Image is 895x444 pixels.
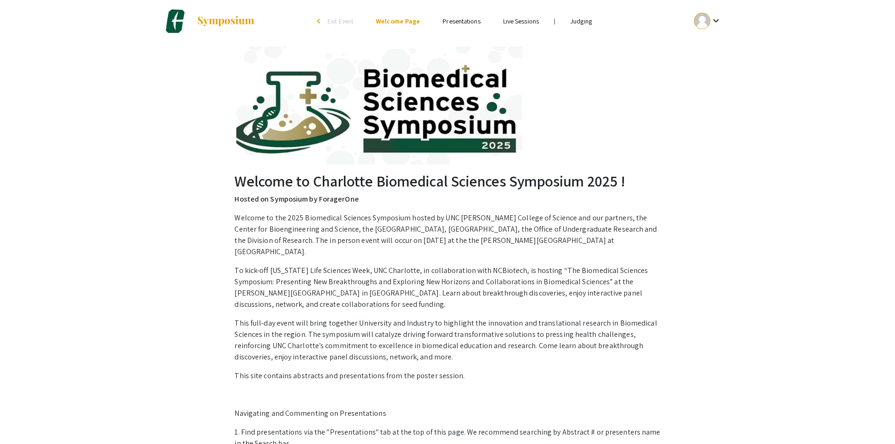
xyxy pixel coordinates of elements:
[196,16,255,27] img: Symposium by ForagerOne
[234,318,660,363] p: This full-day event will bring together University and Industry to highlight the innovation and t...
[236,47,659,164] img: Charlotte Biomedical Sciences Symposium 2025
[376,17,420,25] a: Welcome Page
[7,402,40,437] iframe: Chat
[503,17,539,25] a: Live Sessions
[710,15,722,26] mat-icon: Expand account dropdown
[550,17,559,25] li: |
[163,9,255,33] a: Charlotte Biomedical Sciences Symposium 2025
[570,17,592,25] a: Judging
[327,17,353,25] span: Exit Event
[234,265,660,310] p: To kick-off [US_STATE] Life Sciences Week, UNC Charlotte, in collaboration with NCBiotech, is hos...
[234,172,660,190] h2: Welcome to Charlotte Biomedical Sciences Symposium 2025 !
[317,18,323,24] div: arrow_back_ios
[234,370,660,382] p: This site contains abstracts and presentations from the poster session.
[443,17,480,25] a: Presentations
[234,408,660,419] p: Navigating and Commenting on Presentations
[163,9,187,33] img: Charlotte Biomedical Sciences Symposium 2025
[684,10,732,31] button: Expand account dropdown
[234,194,660,205] p: Hosted on Symposium by ForagerOne
[234,212,660,257] p: Welcome to the 2025 Biomedical Sciences Symposium hosted by UNC [PERSON_NAME] College of Science ...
